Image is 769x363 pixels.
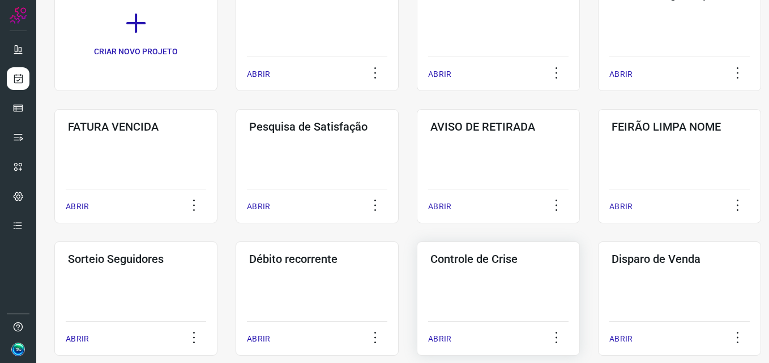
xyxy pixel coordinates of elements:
[68,252,204,266] h3: Sorteio Seguidores
[430,120,566,133] h3: AVISO DE RETIRADA
[10,7,27,24] img: Logo
[609,201,633,213] p: ABRIR
[94,46,178,58] p: CRIAR NOVO PROJETO
[247,201,270,213] p: ABRIR
[609,68,633,80] p: ABRIR
[247,68,270,80] p: ABRIR
[66,333,89,345] p: ABRIR
[249,252,385,266] h3: Débito recorrente
[11,343,25,356] img: 688dd65d34f4db4d93ce8256e11a8269.jpg
[68,120,204,133] h3: FATURA VENCIDA
[66,201,89,213] p: ABRIR
[428,68,451,80] p: ABRIR
[612,252,747,266] h3: Disparo de Venda
[247,333,270,345] p: ABRIR
[609,333,633,345] p: ABRIR
[430,252,566,266] h3: Controle de Crise
[249,120,385,133] h3: Pesquisa de Satisfação
[428,201,451,213] p: ABRIR
[612,120,747,133] h3: FEIRÃO LIMPA NOME
[428,333,451,345] p: ABRIR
